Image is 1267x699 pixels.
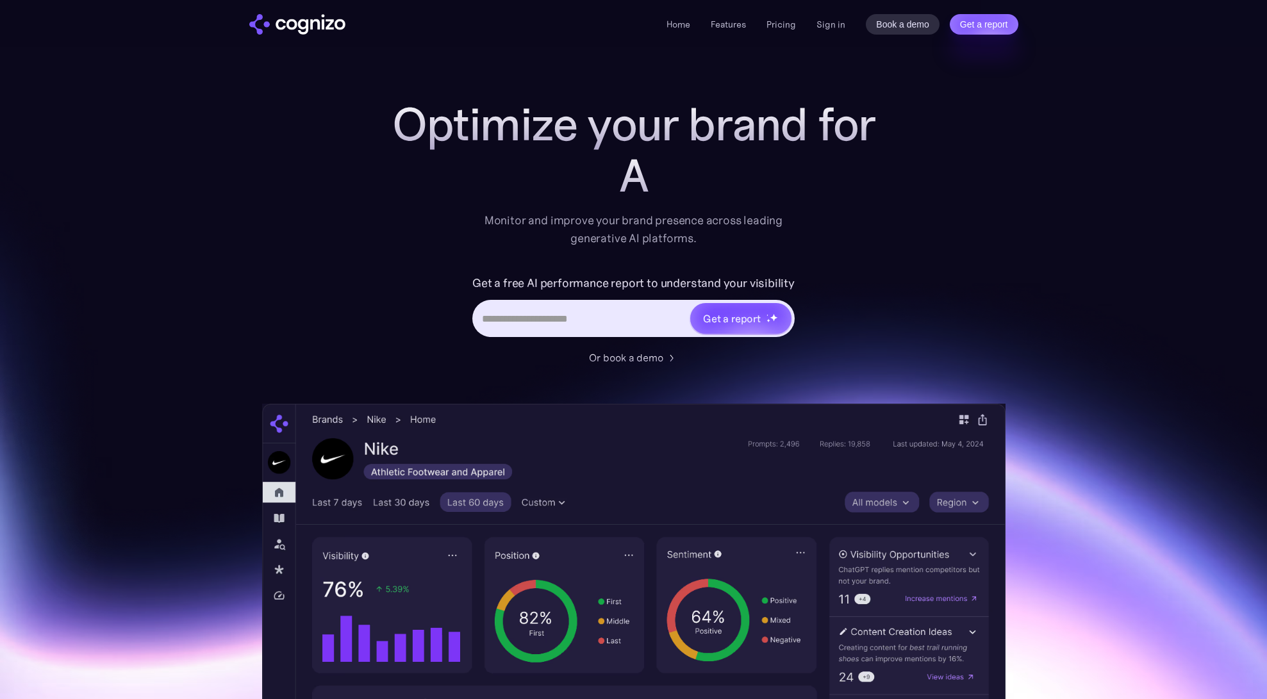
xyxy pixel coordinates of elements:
a: Home [667,19,690,30]
a: home [249,14,345,35]
div: Or book a demo [589,350,663,365]
h1: Optimize your brand for [377,99,890,150]
img: star [766,314,768,316]
img: cognizo logo [249,14,345,35]
a: Get a report [950,14,1018,35]
div: A [377,150,890,201]
a: Features [711,19,746,30]
a: Book a demo [866,14,940,35]
img: star [770,313,778,322]
a: Or book a demo [589,350,679,365]
a: Sign in [816,17,845,32]
a: Pricing [766,19,796,30]
label: Get a free AI performance report to understand your visibility [472,273,795,293]
form: Hero URL Input Form [472,273,795,343]
a: Get a reportstarstarstar [689,302,793,335]
div: Get a report [703,311,761,326]
div: Monitor and improve your brand presence across leading generative AI platforms. [476,211,791,247]
img: star [766,318,771,323]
